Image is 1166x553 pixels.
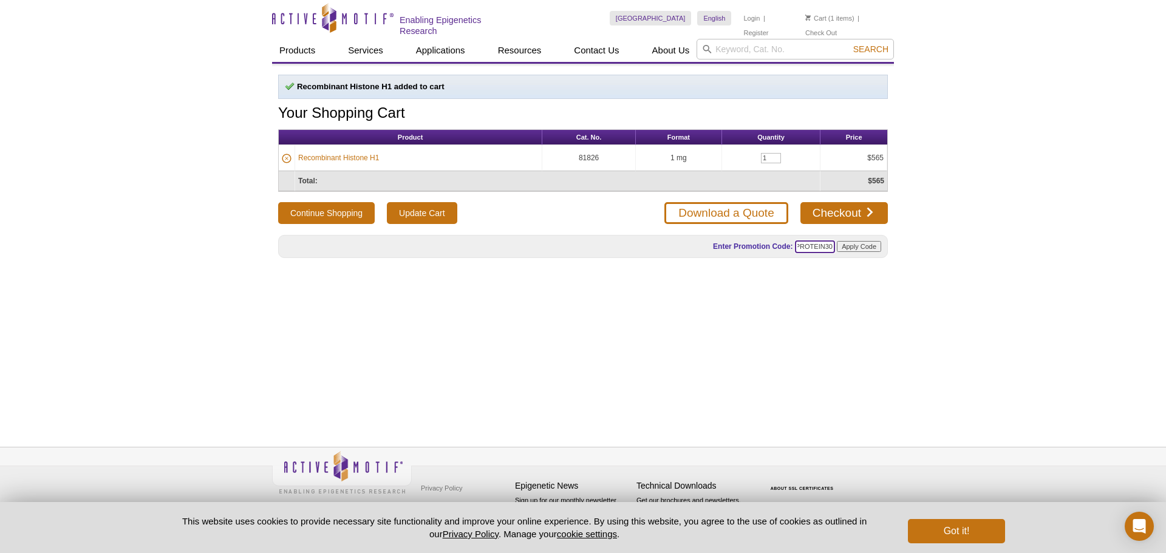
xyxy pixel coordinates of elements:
[743,14,760,22] a: Login
[557,529,617,539] button: cookie settings
[757,134,785,141] span: Quantity
[567,39,626,62] a: Contact Us
[697,39,894,59] input: Keyword, Cat. No.
[805,14,827,22] a: Cart
[341,39,390,62] a: Services
[800,202,888,224] a: Checkout
[743,29,768,37] a: Register
[820,145,887,171] td: $565
[278,202,375,224] button: Continue Shopping
[846,134,862,141] span: Price
[542,145,636,171] td: 81826
[636,495,752,526] p: Get our brochures and newsletters, or request them by mail.
[400,15,520,36] h2: Enabling Epigenetics Research
[1125,512,1154,541] div: Open Intercom Messenger
[697,11,731,25] a: English
[272,39,322,62] a: Products
[298,152,379,163] a: Recombinant Histone H1
[712,242,793,251] label: Enter Promotion Code:
[805,11,854,25] li: (1 items)
[418,497,482,515] a: Terms & Conditions
[387,202,457,224] input: Update Cart
[515,495,630,537] p: Sign up for our monthly newsletter highlighting recent publications in the field of epigenetics.
[771,486,834,490] a: ABOUT SSL CERTIFICATES
[645,39,697,62] a: About Us
[161,515,888,540] p: This website uses cookies to provide necessary site functionality and improve your online experie...
[667,134,690,141] span: Format
[409,39,472,62] a: Applications
[610,11,692,25] a: [GEOGRAPHIC_DATA]
[850,44,892,55] button: Search
[857,11,859,25] li: |
[837,241,881,252] input: Apply Code
[443,529,499,539] a: Privacy Policy
[278,105,888,123] h1: Your Shopping Cart
[298,177,318,185] strong: Total:
[805,15,811,21] img: Your Cart
[636,145,722,171] td: 1 mg
[908,519,1005,543] button: Got it!
[576,134,602,141] span: Cat. No.
[515,481,630,491] h4: Epigenetic News
[272,447,412,497] img: Active Motif,
[491,39,549,62] a: Resources
[285,81,881,92] p: Recombinant Histone H1 added to cart
[758,469,849,495] table: Click to Verify - This site chose Symantec SSL for secure e-commerce and confidential communicati...
[763,11,765,25] li: |
[868,177,884,185] strong: $565
[398,134,423,141] span: Product
[636,481,752,491] h4: Technical Downloads
[853,44,888,54] span: Search
[664,202,788,224] a: Download a Quote
[805,29,837,37] a: Check Out
[418,479,465,497] a: Privacy Policy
